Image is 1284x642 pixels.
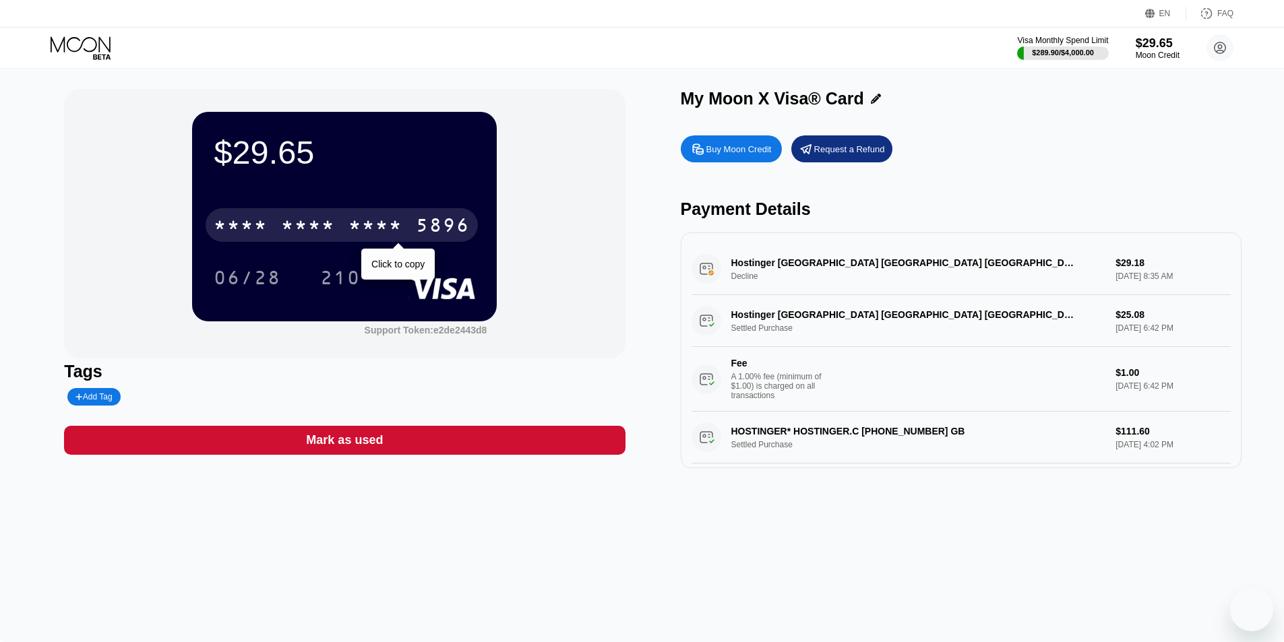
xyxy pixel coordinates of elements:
div: Support Token:e2de2443d8 [365,325,487,335]
div: $1.00 [1115,367,1230,378]
div: Support Token: e2de2443d8 [365,325,487,335]
iframe: Button to launch messaging window [1230,588,1273,631]
div: Tags [64,362,625,381]
div: My Moon X Visa® Card [681,89,864,108]
div: EN [1145,7,1186,20]
div: Mark as used [306,432,383,448]
div: Moon Credit [1136,51,1180,60]
div: FAQ [1217,9,1233,18]
div: 210 [310,261,371,294]
div: A 1.00% fee (minimum of $1.00) is charged on all transactions [731,372,832,400]
div: 210 [320,269,361,290]
div: FAQ [1186,7,1233,20]
div: $29.65 [1136,36,1180,51]
div: EN [1159,9,1171,18]
div: Fee [731,358,826,368]
div: Buy Moon Credit [681,135,782,162]
div: Request a Refund [814,143,885,155]
div: $29.65Moon Credit [1136,36,1180,60]
div: Click to copy [371,259,425,269]
div: 06/28 [214,269,281,290]
div: Request a Refund [791,135,892,162]
div: [DATE] 6:42 PM [1115,381,1230,391]
div: Add Tag [75,392,112,402]
div: FeeA 1.00% fee (minimum of $1.00) is charged on all transactions$1.12[DATE] 4:02 PM [692,463,1231,528]
div: Mark as used [64,426,625,455]
div: Visa Monthly Spend Limit [1017,36,1108,45]
div: Payment Details [681,199,1242,219]
div: Visa Monthly Spend Limit$289.90/$4,000.00 [1017,36,1108,60]
div: $29.65 [214,133,475,171]
div: 5896 [416,216,470,238]
div: Buy Moon Credit [706,143,772,155]
div: FeeA 1.00% fee (minimum of $1.00) is charged on all transactions$1.00[DATE] 6:42 PM [692,347,1231,412]
div: 06/28 [204,261,291,294]
div: Add Tag [67,388,120,406]
div: $289.90 / $4,000.00 [1032,49,1094,57]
